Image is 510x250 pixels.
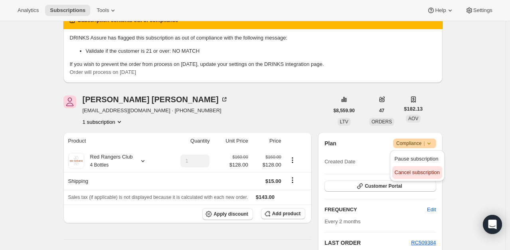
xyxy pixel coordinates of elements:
button: Apply discount [202,208,253,220]
span: Edit [427,206,436,214]
span: Help [435,7,446,14]
span: Pause subscription [395,156,439,162]
th: Price [251,132,284,150]
span: $143.00 [256,194,275,200]
span: AOV [408,116,418,121]
th: Quantity [164,132,212,150]
button: Customer Portal [324,181,436,192]
small: $160.00 [266,155,281,159]
span: $8,559.90 [334,107,355,114]
img: product img [68,153,84,169]
button: $8,559.90 [329,105,360,116]
button: Product actions [286,156,299,165]
span: Compliance [396,139,433,147]
button: Product actions [83,118,123,126]
button: Help [422,5,459,16]
span: Analytics [18,7,39,14]
button: Shipping actions [286,176,299,185]
h2: LAST ORDER [324,239,411,247]
button: Cancel subscription [392,166,442,179]
button: Tools [92,5,122,16]
span: Settings [473,7,492,14]
p: If you wish to prevent the order from process on [DATE], update your settings on the DRINKS integ... [70,60,436,68]
button: Subscriptions [45,5,90,16]
span: Customer Portal [365,183,402,189]
button: 47 [374,105,389,116]
span: Every 2 months [324,218,360,224]
span: Created Date [324,158,355,166]
small: 4 Bottles [90,162,109,168]
a: RC509384 [411,240,436,246]
p: DRINKS Assure has flagged this subscription as out of compliance with the following message: [70,34,436,42]
span: Sales tax (if applicable) is not displayed because it is calculated with each new order. [68,194,248,200]
small: $160.00 [233,155,248,159]
button: Add product [261,208,305,219]
span: $128.00 [253,161,281,169]
th: Product [63,132,164,150]
h2: Plan [324,139,336,147]
div: Red Rangers Club [84,153,133,169]
p: Order will process on [DATE] [70,68,436,76]
span: ORDERS [372,119,392,125]
button: Pause subscription [392,153,442,165]
button: RC509384 [411,239,436,247]
li: Validate if the customer is 21 or over: NO MATCH [86,47,436,55]
button: Settings [461,5,497,16]
th: Shipping [63,172,164,190]
button: Edit [422,203,441,216]
span: $128.00 [229,161,248,169]
span: Add product [272,210,300,217]
div: Open Intercom Messenger [483,215,502,234]
span: John Miller [63,95,76,108]
span: 47 [379,107,384,114]
span: [EMAIL_ADDRESS][DOMAIN_NAME] · [PHONE_NUMBER] [83,107,228,115]
div: [PERSON_NAME] [PERSON_NAME] [83,95,228,103]
h2: FREQUENCY [324,206,427,214]
span: Subscriptions [50,7,85,14]
span: | [423,140,425,147]
span: $182.13 [404,105,423,113]
button: Analytics [13,5,43,16]
span: Apply discount [213,211,248,217]
span: LTV [340,119,348,125]
span: Cancel subscription [395,169,440,175]
th: Unit Price [212,132,250,150]
span: Tools [97,7,109,14]
span: $15.00 [265,178,281,184]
